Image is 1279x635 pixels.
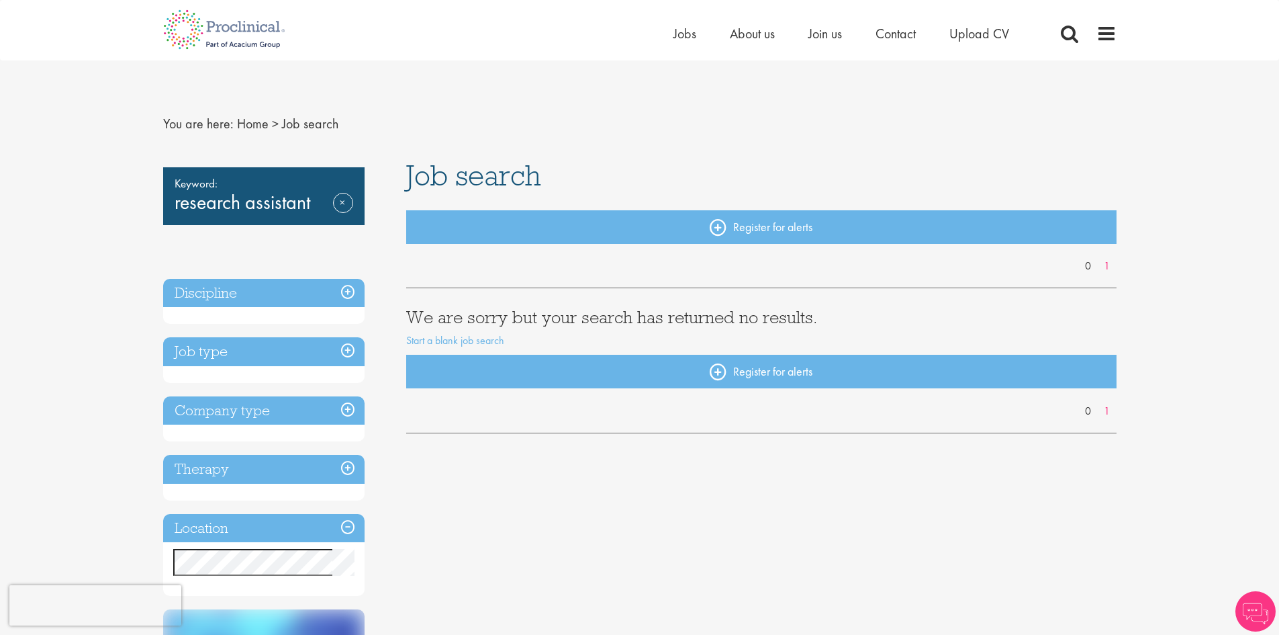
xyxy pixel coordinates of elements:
a: 1 [1097,259,1117,274]
h3: Company type [163,396,365,425]
a: breadcrumb link [237,115,269,132]
h3: We are sorry but your search has returned no results. [406,308,1117,326]
h3: Discipline [163,279,365,308]
h3: Therapy [163,455,365,484]
iframe: reCAPTCHA [9,585,181,626]
a: About us [730,25,775,42]
a: 0 [1078,259,1098,274]
a: Remove [333,193,353,232]
span: Keyword: [175,174,353,193]
span: > [272,115,279,132]
a: Join us [808,25,842,42]
a: 1 [1097,404,1117,419]
a: Upload CV [949,25,1009,42]
div: research assistant [163,167,365,225]
span: Job search [282,115,338,132]
a: Start a blank job search [406,333,504,347]
span: Job search [406,157,541,194]
h3: Job type [163,337,365,366]
a: 0 [1078,404,1098,419]
span: You are here: [163,115,234,132]
a: Jobs [673,25,696,42]
h3: Location [163,514,365,543]
a: Register for alerts [406,210,1117,244]
img: Chatbot [1235,591,1276,632]
a: Register for alerts [406,355,1117,388]
a: Contact [875,25,916,42]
